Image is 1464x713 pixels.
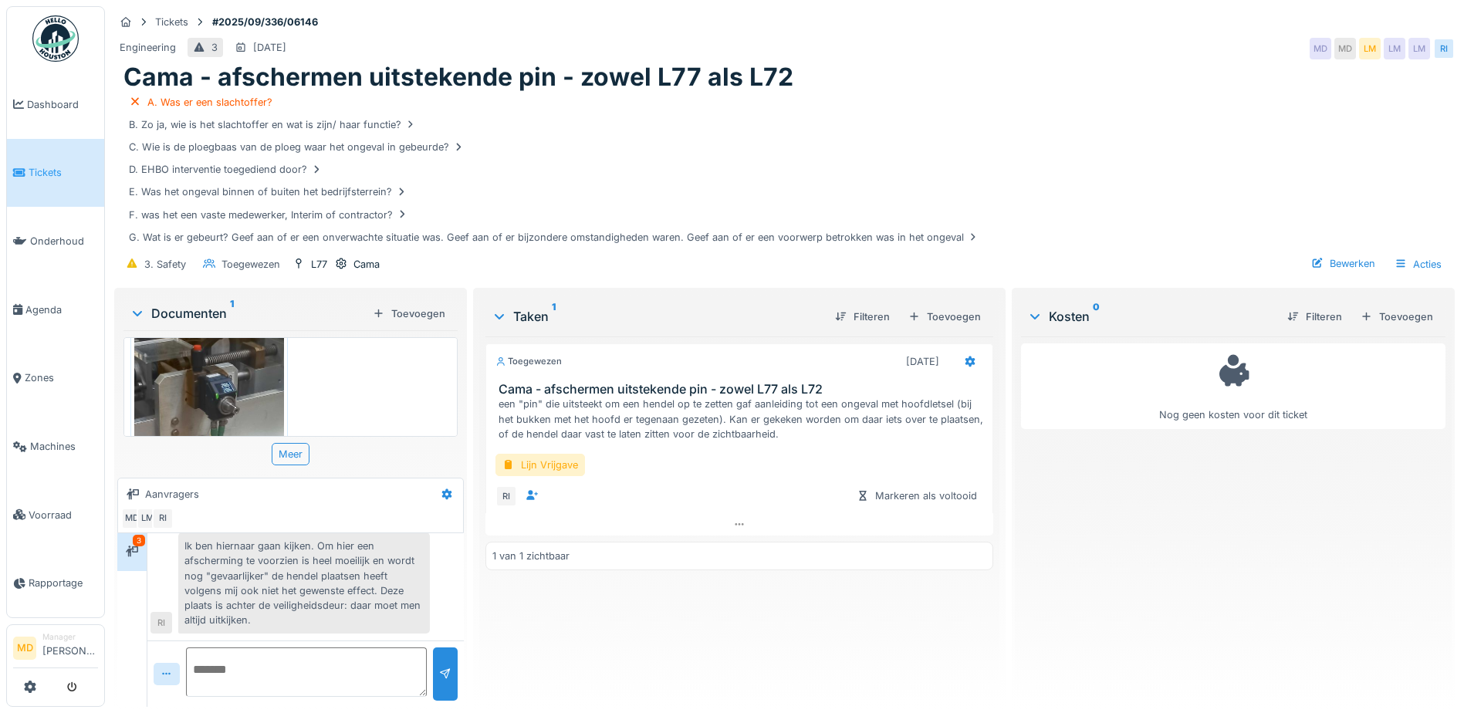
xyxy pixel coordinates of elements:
[29,165,98,180] span: Tickets
[7,549,104,618] a: Rapportage
[123,63,793,92] h1: Cama - afschermen uitstekende pin - zowel L77 als L72
[42,631,98,643] div: Manager
[495,355,562,368] div: Toegewezen
[850,485,983,506] div: Markeren als voltooid
[206,15,324,29] strong: #2025/09/336/06146
[129,162,323,177] div: D. EHBO interventie toegediend door?
[1334,38,1356,59] div: MD
[253,40,286,55] div: [DATE]
[230,304,234,323] sup: 1
[121,508,143,529] div: MD
[7,139,104,208] a: Tickets
[32,15,79,62] img: Badge_color-CXgf-gQk.svg
[1031,350,1435,422] div: Nog geen kosten voor dit ticket
[155,15,188,29] div: Tickets
[499,397,986,441] div: een "pin" die uitsteekt om een hendel op te zetten gaf aanleiding tot een ongeval met hoofdletsel...
[123,93,1445,247] div: een "pin" die uitsteekt om een hendel op te zetten gaf aanleiding tot een ongeval met hoofdletsel...
[211,40,218,55] div: 3
[495,454,585,476] div: Lijn Vrijgave
[492,307,823,326] div: Taken
[1408,38,1430,59] div: LM
[7,207,104,275] a: Onderhoud
[552,307,556,326] sup: 1
[499,382,986,397] h3: Cama - afschermen uitstekende pin - zowel L77 als L72
[13,637,36,660] li: MD
[129,184,407,199] div: E. Was het ongeval binnen of buiten het bedrijfsterrein?
[25,370,98,385] span: Zones
[311,257,327,272] div: L77
[134,319,284,518] img: gg3bpajfz6pxuzztd2dehr0rlt9m
[129,208,408,222] div: F. was het een vaste medewerker, Interim of contractor?
[13,631,98,668] a: MD Manager[PERSON_NAME]
[495,485,517,507] div: RI
[1354,306,1439,327] div: Toevoegen
[906,354,939,369] div: [DATE]
[152,508,174,529] div: RI
[492,549,570,563] div: 1 van 1 zichtbaar
[144,257,186,272] div: 3. Safety
[7,344,104,413] a: Zones
[30,439,98,454] span: Machines
[1093,307,1100,326] sup: 0
[147,95,272,110] div: A. Was er een slachtoffer?
[150,612,172,634] div: RI
[353,257,380,272] div: Cama
[1305,253,1381,274] div: Bewerken
[1433,38,1455,59] div: RI
[29,576,98,590] span: Rapportage
[7,275,104,344] a: Agenda
[367,303,451,324] div: Toevoegen
[829,306,896,327] div: Filteren
[145,487,199,502] div: Aanvragers
[129,117,417,132] div: B. Zo ja, wie is het slachtoffer en wat is zijn/ haar functie?
[7,412,104,481] a: Machines
[1359,38,1381,59] div: LM
[178,532,430,634] div: Ik ben hiernaar gaan kijken. Om hier een afscherming te voorzien is heel moeilijk en wordt nog "g...
[42,631,98,664] li: [PERSON_NAME]
[129,140,465,154] div: C. Wie is de ploegbaas van de ploeg waar het ongeval in gebeurde?
[221,257,280,272] div: Toegewezen
[30,234,98,248] span: Onderhoud
[29,508,98,522] span: Voorraad
[120,40,176,55] div: Engineering
[7,481,104,549] a: Voorraad
[130,304,367,323] div: Documenten
[133,535,145,546] div: 3
[272,443,309,465] div: Meer
[7,70,104,139] a: Dashboard
[1310,38,1331,59] div: MD
[25,302,98,317] span: Agenda
[27,97,98,112] span: Dashboard
[1384,38,1405,59] div: LM
[129,230,979,245] div: G. Wat is er gebeurt? Geef aan of er een onverwachte situatie was. Geef aan of er bijzondere omst...
[902,306,987,327] div: Toevoegen
[1281,306,1348,327] div: Filteren
[137,508,158,529] div: LM
[1027,307,1275,326] div: Kosten
[1388,253,1449,275] div: Acties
